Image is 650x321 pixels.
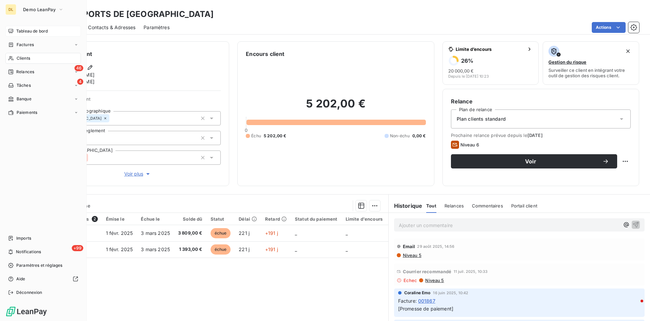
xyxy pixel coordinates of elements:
div: Statut du paiement [295,216,338,222]
span: Limite d’encours [456,46,524,52]
input: Ajouter une valeur [86,135,92,141]
span: Commentaires [472,203,503,208]
span: 0 [245,127,247,133]
div: Retard [265,216,287,222]
span: _ [346,246,348,252]
span: 16 juin 2025, 10:42 [433,291,468,295]
span: 001867 [418,297,435,304]
span: 3 809,00 € [178,230,202,237]
span: Voir [459,159,602,164]
span: Courrier recommandé [403,269,452,274]
span: Imports [16,235,31,241]
span: Paramètres [144,24,170,31]
span: 20 000,00 € [448,68,474,74]
span: Déconnexion [16,289,42,296]
span: Portail client [511,203,537,208]
span: Notifications [16,249,41,255]
div: DL [5,4,16,15]
div: Limite d'encours [346,216,383,222]
span: [DATE] [527,133,543,138]
h6: 26 % [461,57,473,64]
span: Niveau 6 [460,142,479,147]
span: échue [211,228,231,238]
span: Email [403,244,415,249]
span: Surveiller ce client en intégrant votre outil de gestion des risques client. [548,67,633,78]
span: échue [211,244,231,255]
span: Gestion du risque [548,59,586,65]
span: 5 202,00 € [264,133,286,139]
span: 221 j [239,230,250,236]
span: [Promesse de paiement] [398,306,453,312]
span: 11 juil. 2025, 10:33 [454,269,488,274]
button: Voir plus [55,170,221,178]
span: Relances [16,69,34,75]
span: Plan clients standard [457,116,506,122]
span: +191 j [265,246,278,252]
input: Ajouter une valeur [109,115,115,121]
div: Solde dû [178,216,202,222]
span: 221 j [239,246,250,252]
span: +191 j [265,230,278,236]
img: Logo LeanPay [5,306,47,317]
span: Niveau 5 [402,253,421,258]
span: Facture : [398,297,417,304]
span: Relances [445,203,464,208]
span: 46 [74,65,83,71]
span: +99 [72,245,83,251]
div: Statut [211,216,231,222]
h6: Relance [451,97,631,105]
span: Clients [17,55,30,61]
span: Voir plus [124,170,151,177]
div: Délai [239,216,257,222]
span: Demo LeanPay [23,7,56,12]
iframe: Intercom live chat [627,298,643,314]
a: Aide [5,274,81,284]
button: Gestion du risqueSurveiller ce client en intégrant votre outil de gestion des risques client. [543,41,639,85]
h2: 5 202,00 € [246,97,426,117]
span: Factures [17,42,34,48]
span: 0,00 € [412,133,426,139]
span: _ [346,230,348,236]
span: Coraline Emo [404,290,431,296]
span: 4 [77,79,83,85]
span: Contacts & Adresses [88,24,135,31]
span: 3 mars 2025 [141,246,170,252]
span: Niveau 5 [425,278,444,283]
h3: AEROPORTS DE [GEOGRAPHIC_DATA] [60,8,214,20]
span: Paramètres et réglages [16,262,62,268]
span: 2 [92,216,98,222]
span: Banque [17,96,31,102]
button: Actions [592,22,626,33]
button: Limite d’encours26%20 000,00 €Depuis le [DATE] 10:23 [442,41,539,85]
span: Échu [251,133,261,139]
span: Tâches [17,82,31,88]
span: Non-échu [390,133,410,139]
div: Émise le [106,216,133,222]
div: Échue le [141,216,170,222]
h6: Encours client [246,50,284,58]
span: Tableau de bord [16,28,48,34]
span: Prochaine relance prévue depuis le [451,133,631,138]
span: _ [295,246,297,252]
span: 1 févr. 2025 [106,246,133,252]
span: 29 août 2025, 14:56 [417,244,454,248]
span: Paiements [17,109,37,116]
span: Depuis le [DATE] 10:23 [448,74,489,78]
span: _ [295,230,297,236]
span: Aide [16,276,25,282]
h6: Informations client [41,50,221,58]
span: Tout [426,203,436,208]
span: Echec [404,278,417,283]
span: 1 393,00 € [178,246,202,253]
span: 3 mars 2025 [141,230,170,236]
input: Ajouter une valeur [88,155,93,161]
h6: Historique [389,202,422,210]
button: Voir [451,154,617,168]
span: Propriétés Client [55,96,221,106]
span: 1 févr. 2025 [106,230,133,236]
